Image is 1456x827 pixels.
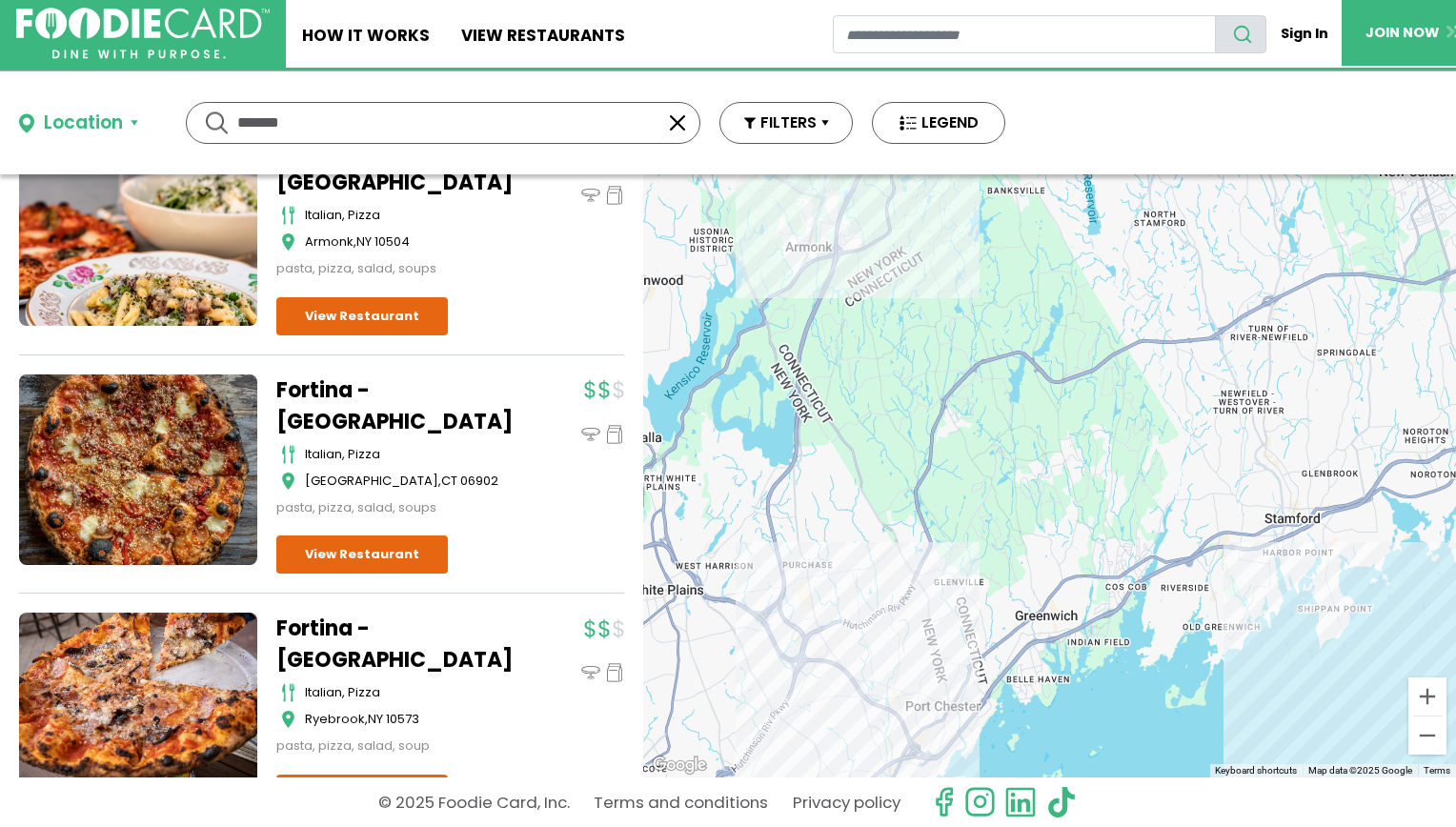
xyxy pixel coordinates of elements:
[648,753,711,777] a: Open this area in Google Maps (opens a new window)
[368,710,383,728] span: NY
[1215,15,1266,53] button: search
[605,425,624,444] img: pickup_icon.svg
[1004,786,1037,818] img: linkedin.svg
[441,472,457,490] span: CT
[305,472,438,490] span: [GEOGRAPHIC_DATA]
[581,663,600,682] img: dinein_icon.svg
[281,683,295,702] img: cutlery_icon.svg
[1408,716,1446,755] button: Zoom out
[648,753,711,777] img: Google
[16,8,270,59] img: FoodieCard; Eat, Drink, Save, Donate
[281,445,295,464] img: cutlery_icon.svg
[305,232,354,251] span: Armonk
[460,472,498,490] span: 06902
[374,232,410,251] span: 10504
[305,710,365,728] span: Ryebrook
[276,535,448,574] a: View Restaurant
[356,232,372,251] span: NY
[386,710,419,728] span: 10573
[605,663,624,682] img: pickup_icon.svg
[833,15,1216,53] input: restaurant search
[1308,765,1412,776] span: Map data ©2025 Google
[581,425,600,444] img: dinein_icon.svg
[44,110,123,137] div: Location
[305,710,515,729] div: ,
[276,498,515,517] div: pasta, pizza, salad, soups
[276,613,515,676] a: Fortina - [GEOGRAPHIC_DATA]
[1045,786,1078,818] img: tiktok.svg
[872,102,1005,144] button: LEGEND
[305,683,515,702] div: italian, pizza
[719,102,853,144] button: FILTERS
[594,786,768,819] a: Terms and conditions
[605,186,624,205] img: pickup_icon.svg
[276,374,515,437] a: Fortina - [GEOGRAPHIC_DATA]
[1424,765,1450,776] a: Terms
[281,472,295,491] img: map_icon.svg
[19,110,138,137] button: Location
[276,297,448,335] a: View Restaurant
[1408,677,1446,716] button: Zoom in
[793,786,900,819] a: Privacy policy
[281,710,295,729] img: map_icon.svg
[581,186,600,205] img: dinein_icon.svg
[378,786,570,819] p: © 2025 Foodie Card, Inc.
[281,206,295,225] img: cutlery_icon.svg
[305,232,515,252] div: ,
[928,786,961,818] svg: check us out on facebook
[305,206,515,225] div: italian, pizza
[276,775,448,813] a: View Restaurant
[305,472,515,491] div: ,
[276,736,515,756] div: pasta, pizza, salad, soup
[305,445,515,464] div: italian, pizza
[1266,15,1342,52] a: Sign In
[281,232,295,252] img: map_icon.svg
[1215,764,1297,777] button: Keyboard shortcuts
[276,259,515,278] div: pasta, pizza, salad, soups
